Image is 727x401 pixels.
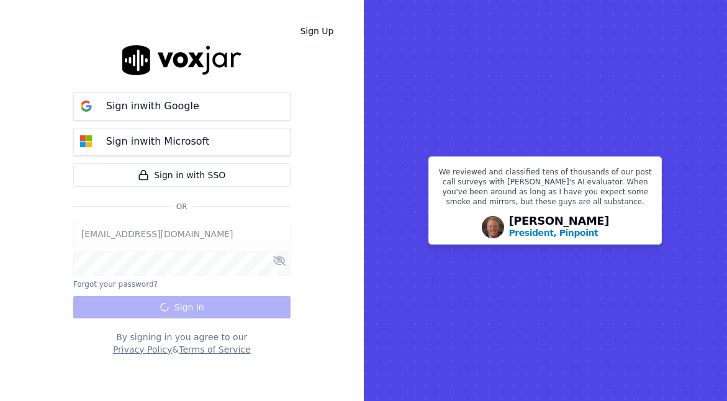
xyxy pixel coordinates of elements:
span: Or [171,202,192,212]
a: Sign in with SSO [73,163,291,187]
a: Sign Up [290,20,343,42]
p: We reviewed and classified tens of thousands of our post call surveys with [PERSON_NAME]'s AI eva... [436,167,654,212]
img: logo [122,45,242,74]
button: Forgot your password? [73,279,158,289]
p: Sign in with Google [106,99,199,114]
img: microsoft Sign in button [74,129,99,154]
img: google Sign in button [74,94,99,119]
div: By signing in you agree to our & [73,331,291,356]
button: Privacy Policy [113,343,172,356]
img: Avatar [482,216,504,238]
div: [PERSON_NAME] [509,215,610,239]
p: Sign in with Microsoft [106,134,209,149]
button: Terms of Service [179,343,250,356]
p: President, Pinpoint [509,227,598,239]
button: Sign inwith Microsoft [73,128,291,156]
input: Email [73,222,291,246]
button: Sign inwith Google [73,92,291,120]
